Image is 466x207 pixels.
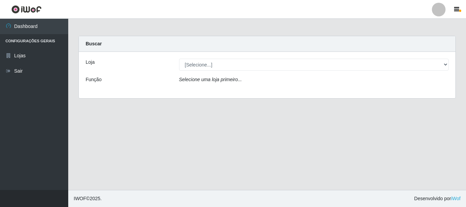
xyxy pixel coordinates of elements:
a: iWof [451,196,461,201]
span: Desenvolvido por [414,195,461,202]
label: Loja [86,59,94,66]
span: © 2025 . [74,195,102,202]
img: CoreUI Logo [11,5,42,14]
label: Função [86,76,102,83]
strong: Buscar [86,41,102,46]
span: IWOF [74,196,86,201]
i: Selecione uma loja primeiro... [179,77,242,82]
